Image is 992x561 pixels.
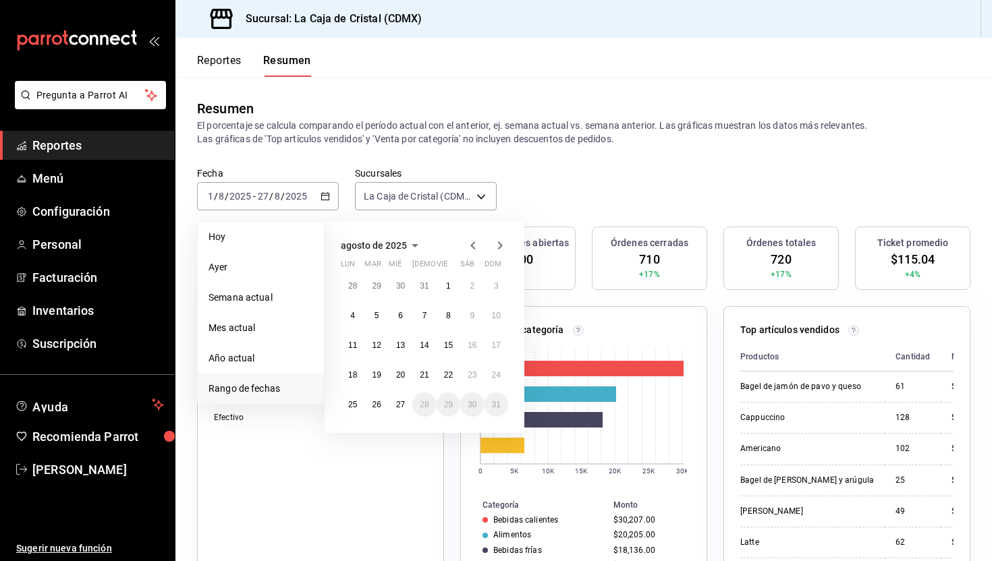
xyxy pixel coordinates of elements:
text: 15K [575,467,588,475]
span: La Caja de Cristal (CDMX) [364,189,472,203]
th: Monto [941,343,989,372]
abbr: sábado [460,260,474,274]
div: Latte [740,537,874,548]
div: Cappuccino [740,412,874,423]
div: $9,760.00 [952,381,989,392]
span: Hoy [209,230,313,244]
div: 49 [895,506,930,517]
div: [PERSON_NAME] [740,506,874,517]
abbr: 30 de agosto de 2025 [468,400,476,409]
abbr: 21 de agosto de 2025 [420,370,429,380]
abbr: lunes [341,260,355,274]
span: agosto de 2025 [341,240,407,251]
span: Recomienda Parrot [32,427,164,446]
abbr: 5 de agosto de 2025 [375,311,379,320]
button: 4 de agosto de 2025 [341,303,364,328]
button: 26 de agosto de 2025 [364,392,388,417]
span: Menú [32,169,164,187]
abbr: 23 de agosto de 2025 [468,370,476,380]
abbr: 14 de agosto de 2025 [420,341,429,350]
button: 19 de agosto de 2025 [364,363,388,387]
button: 15 de agosto de 2025 [437,333,460,357]
h3: Órdenes totales [746,236,817,250]
span: / [225,191,229,202]
div: $8,549.00 [952,412,989,423]
button: 30 de agosto de 2025 [460,392,484,417]
abbr: 9 de agosto de 2025 [470,311,474,320]
button: 9 de agosto de 2025 [460,303,484,328]
input: ---- [285,191,308,202]
button: 3 de agosto de 2025 [485,274,508,298]
abbr: 16 de agosto de 2025 [468,341,476,350]
text: 20K [609,467,622,475]
button: 21 de agosto de 2025 [412,363,436,387]
button: 7 de agosto de 2025 [412,303,436,328]
abbr: 30 de julio de 2025 [396,281,405,291]
abbr: martes [364,260,381,274]
span: Semana actual [209,291,313,305]
div: $20,205.00 [613,530,685,539]
abbr: 7 de agosto de 2025 [422,311,427,320]
abbr: 28 de julio de 2025 [348,281,357,291]
th: Productos [740,343,885,372]
abbr: 8 de agosto de 2025 [446,311,451,320]
button: 27 de agosto de 2025 [389,392,412,417]
button: 22 de agosto de 2025 [437,363,460,387]
abbr: jueves [412,260,492,274]
span: +17% [639,268,660,280]
span: Sugerir nueva función [16,541,164,556]
span: 720 [771,250,791,268]
div: Bebidas calientes [493,515,558,525]
div: Bebidas frías [493,545,542,555]
text: 0 [478,467,483,475]
span: / [214,191,218,202]
div: 102 [895,443,930,454]
button: 16 de agosto de 2025 [460,333,484,357]
th: Categoría [461,498,608,512]
div: $4,232.00 [952,506,989,517]
input: -- [207,191,214,202]
div: $18,136.00 [613,545,685,555]
abbr: 31 de julio de 2025 [420,281,429,291]
button: 28 de julio de 2025 [341,274,364,298]
abbr: 24 de agosto de 2025 [492,370,501,380]
h3: Ticket promedio [877,236,949,250]
button: 23 de agosto de 2025 [460,363,484,387]
button: 20 de agosto de 2025 [389,363,412,387]
input: -- [257,191,269,202]
abbr: 12 de agosto de 2025 [372,341,381,350]
abbr: 11 de agosto de 2025 [348,341,357,350]
h3: Órdenes cerradas [611,236,688,250]
input: -- [274,191,281,202]
span: [PERSON_NAME] [32,461,164,479]
button: 18 de agosto de 2025 [341,363,364,387]
abbr: 28 de agosto de 2025 [420,400,429,409]
button: 29 de julio de 2025 [364,274,388,298]
abbr: 19 de agosto de 2025 [372,370,381,380]
abbr: miércoles [389,260,402,274]
button: 8 de agosto de 2025 [437,303,460,328]
span: Inventarios [32,301,164,320]
button: 31 de agosto de 2025 [485,392,508,417]
text: 5K [510,467,519,475]
span: $115.04 [891,250,935,268]
span: / [281,191,285,202]
label: Fecha [197,169,339,178]
th: Cantidad [885,343,941,372]
span: Configuración [32,202,164,220]
text: 25K [642,467,655,475]
input: ---- [229,191,252,202]
button: 11 de agosto de 2025 [341,333,364,357]
abbr: 31 de agosto de 2025 [492,400,501,409]
abbr: 27 de agosto de 2025 [396,400,405,409]
div: $30,207.00 [613,515,685,525]
span: Ayuda [32,396,146,413]
span: +17% [771,268,792,280]
span: Personal [32,235,164,254]
div: $5,780.00 [952,443,989,454]
label: Sucursales [355,169,497,178]
button: 28 de agosto de 2025 [412,392,436,417]
abbr: 2 de agosto de 2025 [470,281,474,291]
abbr: 10 de agosto de 2025 [492,311,501,320]
abbr: 26 de agosto de 2025 [372,400,381,409]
